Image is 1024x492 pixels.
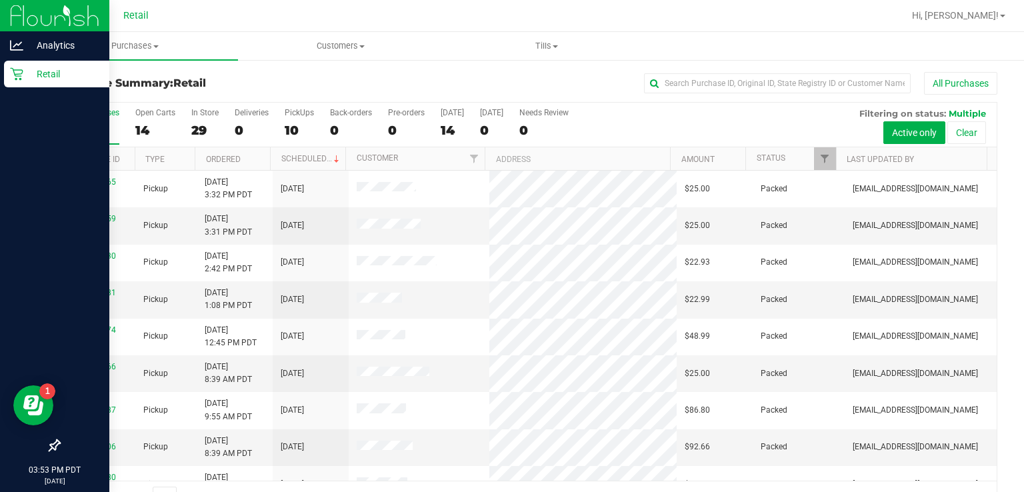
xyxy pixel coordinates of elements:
span: [DATE] [281,293,304,306]
span: Packed [761,183,787,195]
a: Tills [443,32,649,60]
a: Filter [814,147,836,170]
span: [DATE] 8:39 AM PDT [205,435,252,460]
span: [DATE] [281,183,304,195]
a: Filter [463,147,485,170]
span: Purchases [32,40,238,52]
span: [EMAIL_ADDRESS][DOMAIN_NAME] [853,367,978,380]
a: Customer [357,153,398,163]
a: Ordered [206,155,241,164]
inline-svg: Analytics [10,39,23,52]
div: 0 [330,123,372,138]
span: Filtering on status: [859,108,946,119]
span: $22.93 [685,256,710,269]
div: 14 [135,123,175,138]
span: [EMAIL_ADDRESS][DOMAIN_NAME] [853,219,978,232]
span: Pickup [143,330,168,343]
span: [EMAIL_ADDRESS][DOMAIN_NAME] [853,183,978,195]
a: Last Updated By [847,155,914,164]
div: 0 [519,123,569,138]
div: 0 [480,123,503,138]
span: [EMAIL_ADDRESS][DOMAIN_NAME] [853,441,978,453]
div: 0 [388,123,425,138]
div: [DATE] [441,108,464,117]
span: Pickup [143,219,168,232]
button: All Purchases [924,72,997,95]
button: Clear [947,121,986,144]
div: In Store [191,108,219,117]
span: [DATE] 2:42 PM PDT [205,250,252,275]
span: Pickup [143,478,168,491]
span: Packed [761,256,787,269]
span: Retail [123,10,149,21]
span: Customers [239,40,443,52]
a: Type [145,155,165,164]
span: $22.99 [685,293,710,306]
a: Customers [238,32,444,60]
span: Packed [761,478,787,491]
iframe: Resource center [13,385,53,425]
span: [DATE] 3:32 PM PDT [205,176,252,201]
span: Packed [761,404,787,417]
iframe: Resource center unread badge [39,383,55,399]
span: Packed [761,441,787,453]
span: $25.00 [685,183,710,195]
span: Pickup [143,441,168,453]
span: $86.80 [685,404,710,417]
div: 29 [191,123,219,138]
span: [DATE] [281,219,304,232]
div: Needs Review [519,108,569,117]
span: Retail [173,77,206,89]
button: Active only [883,121,945,144]
p: 03:53 PM PDT [6,464,103,476]
span: [DATE] [281,330,304,343]
span: $25.00 [685,219,710,232]
a: Amount [681,155,715,164]
p: [DATE] [6,476,103,486]
span: [DATE] 8:39 AM PDT [205,361,252,386]
span: [DATE] 9:55 AM PDT [205,397,252,423]
div: Open Carts [135,108,175,117]
span: $48.99 [685,330,710,343]
div: 14 [441,123,464,138]
span: [EMAIL_ADDRESS][DOMAIN_NAME] [853,293,978,306]
span: [EMAIL_ADDRESS][DOMAIN_NAME] [853,330,978,343]
th: Address [485,147,670,171]
span: [DATE] [281,478,304,491]
span: Hi, [PERSON_NAME]! [912,10,999,21]
h3: Purchase Summary: [59,77,371,89]
span: [DATE] 3:31 PM PDT [205,213,252,238]
span: [DATE] [281,441,304,453]
span: Pickup [143,367,168,380]
div: 0 [235,123,269,138]
div: Back-orders [330,108,372,117]
span: Pickup [143,183,168,195]
span: [DATE] 12:45 PM PDT [205,324,257,349]
a: Purchases [32,32,238,60]
span: [DATE] [281,404,304,417]
span: Pickup [143,256,168,269]
span: Pickup [143,293,168,306]
span: Packed [761,330,787,343]
a: Scheduled [281,154,342,163]
p: Retail [23,66,103,82]
span: Pickup [143,404,168,417]
div: PickUps [285,108,314,117]
span: [EMAIL_ADDRESS][DOMAIN_NAME] [853,478,978,491]
span: Packed [761,293,787,306]
span: $25.00 [685,478,710,491]
inline-svg: Retail [10,67,23,81]
span: [EMAIL_ADDRESS][DOMAIN_NAME] [853,256,978,269]
span: Packed [761,219,787,232]
a: Status [757,153,785,163]
div: Deliveries [235,108,269,117]
input: Search Purchase ID, Original ID, State Registry ID or Customer Name... [644,73,911,93]
span: [DATE] 1:08 PM PDT [205,287,252,312]
p: Analytics [23,37,103,53]
span: [DATE] [281,367,304,380]
span: Multiple [949,108,986,119]
div: [DATE] [480,108,503,117]
span: $25.00 [685,367,710,380]
div: 10 [285,123,314,138]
